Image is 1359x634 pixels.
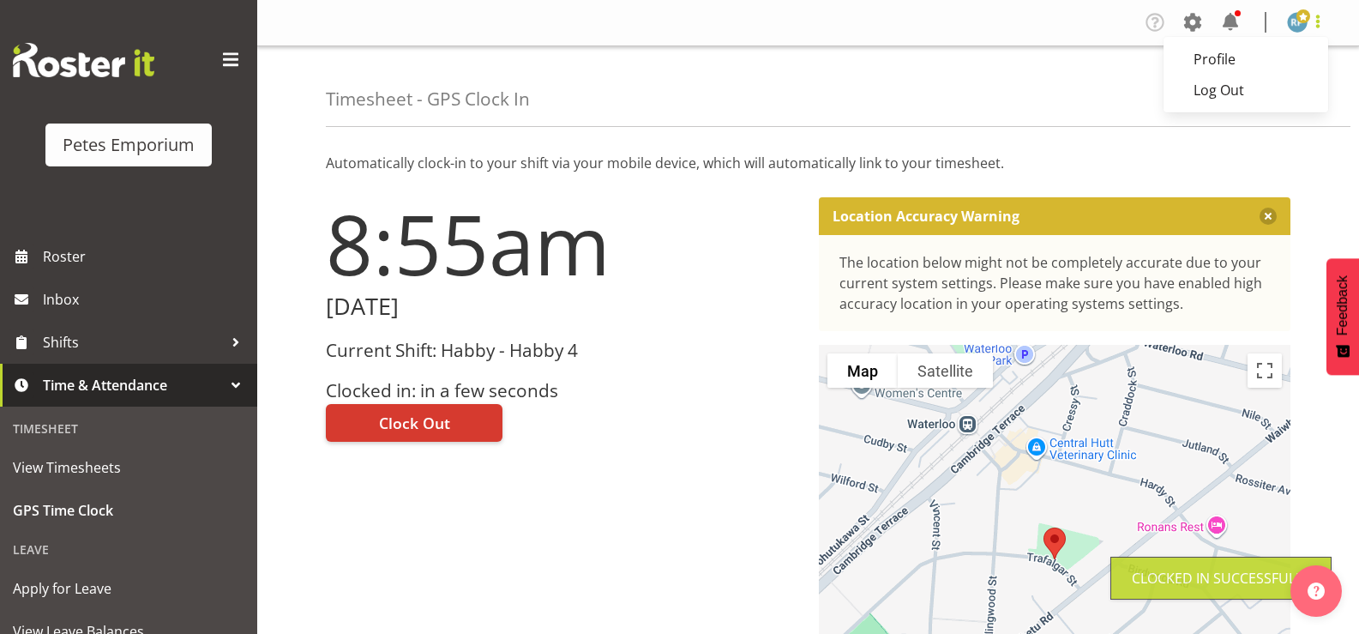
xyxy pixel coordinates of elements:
h4: Timesheet - GPS Clock In [326,89,530,109]
span: Apply for Leave [13,576,244,601]
span: Clock Out [379,412,450,434]
span: Time & Attendance [43,372,223,398]
a: View Timesheets [4,446,253,489]
a: Profile [1164,44,1328,75]
div: The location below might not be completely accurate due to your current system settings. Please m... [839,252,1271,314]
span: Feedback [1335,275,1350,335]
button: Show street map [827,353,898,388]
div: Timesheet [4,411,253,446]
button: Show satellite imagery [898,353,993,388]
a: GPS Time Clock [4,489,253,532]
div: Petes Emporium [63,132,195,158]
span: Inbox [43,287,249,312]
span: Roster [43,244,249,269]
a: Log Out [1164,75,1328,106]
h2: [DATE] [326,293,798,320]
img: help-xxl-2.png [1308,583,1325,600]
button: Close message [1260,208,1277,225]
h1: 8:55am [326,197,798,290]
img: reina-puketapu721.jpg [1287,12,1308,33]
span: Shifts [43,329,223,355]
button: Toggle fullscreen view [1248,353,1282,388]
span: View Timesheets [13,455,244,480]
p: Location Accuracy Warning [833,208,1019,225]
a: Apply for Leave [4,567,253,610]
div: Leave [4,532,253,567]
button: Clock Out [326,404,502,442]
p: Automatically clock-in to your shift via your mobile device, which will automatically link to you... [326,153,1290,173]
span: GPS Time Clock [13,498,244,523]
img: Rosterit website logo [13,43,154,77]
h3: Current Shift: Habby - Habby 4 [326,341,798,360]
button: Feedback - Show survey [1326,258,1359,375]
div: Clocked in Successfully [1132,568,1310,589]
h3: Clocked in: in a few seconds [326,381,798,401]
